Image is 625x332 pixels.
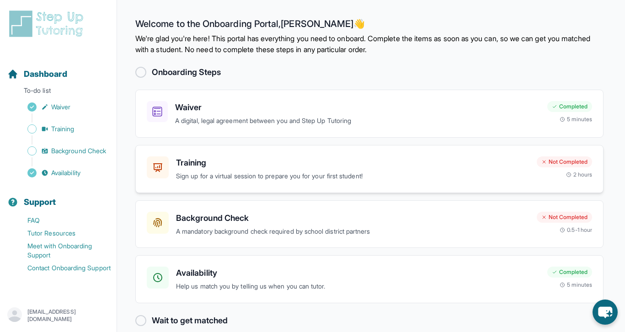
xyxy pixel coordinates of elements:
[176,156,529,169] h3: Training
[7,307,109,324] button: [EMAIL_ADDRESS][DOMAIN_NAME]
[4,181,113,212] button: Support
[135,33,604,55] p: We're glad you're here! This portal has everything you need to onboard. Complete the items as soo...
[7,68,67,80] a: Dashboard
[51,102,70,112] span: Waiver
[7,145,117,157] a: Background Check
[135,18,604,33] h2: Welcome to the Onboarding Portal, [PERSON_NAME] 👋
[135,90,604,138] a: WaiverA digital, legal agreement between you and Step Up TutoringCompleted5 minutes
[24,68,67,80] span: Dashboard
[176,212,529,225] h3: Background Check
[560,281,592,289] div: 5 minutes
[152,66,221,79] h2: Onboarding Steps
[51,168,80,177] span: Availability
[4,53,113,84] button: Dashboard
[537,212,592,223] div: Not Completed
[593,300,618,325] button: chat-button
[135,255,604,303] a: AvailabilityHelp us match you by telling us when you can tutor.Completed5 minutes
[7,123,117,135] a: Training
[7,262,117,274] a: Contact Onboarding Support
[7,166,117,179] a: Availability
[7,227,117,240] a: Tutor Resources
[176,171,529,182] p: Sign up for a virtual session to prepare you for your first student!
[175,101,540,114] h3: Waiver
[547,267,592,278] div: Completed
[7,240,117,262] a: Meet with Onboarding Support
[135,200,604,248] a: Background CheckA mandatory background check required by school district partnersNot Completed0.5...
[176,267,540,279] h3: Availability
[7,214,117,227] a: FAQ
[175,116,540,126] p: A digital, legal agreement between you and Step Up Tutoring
[135,145,604,193] a: TrainingSign up for a virtual session to prepare you for your first student!Not Completed2 hours
[7,9,89,38] img: logo
[176,226,529,237] p: A mandatory background check required by school district partners
[27,308,109,323] p: [EMAIL_ADDRESS][DOMAIN_NAME]
[560,226,592,234] div: 0.5-1 hour
[51,146,106,155] span: Background Check
[566,171,593,178] div: 2 hours
[7,101,117,113] a: Waiver
[176,281,540,292] p: Help us match you by telling us when you can tutor.
[152,314,228,327] h2: Wait to get matched
[547,101,592,112] div: Completed
[4,86,113,99] p: To-do list
[51,124,75,134] span: Training
[24,196,56,209] span: Support
[560,116,592,123] div: 5 minutes
[537,156,592,167] div: Not Completed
